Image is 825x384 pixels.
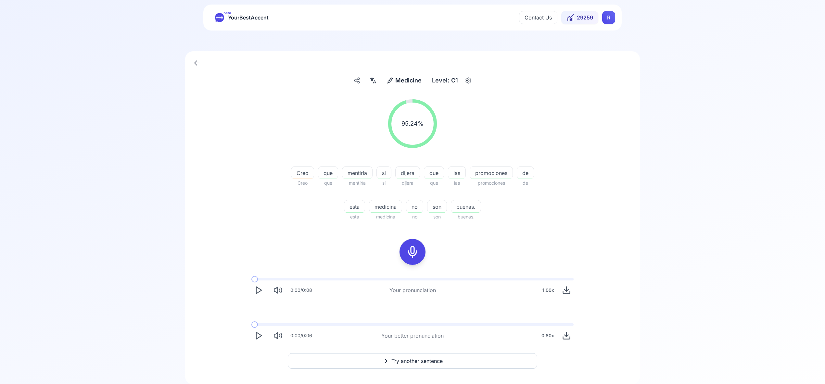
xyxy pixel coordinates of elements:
[429,75,461,86] div: Level: C1
[369,203,402,211] span: medicina
[223,10,231,16] span: beta
[451,200,481,213] button: buenas.
[391,357,443,365] span: Try another sentence
[384,75,424,86] button: Medicine
[559,283,574,297] button: Download audio
[290,332,312,339] div: 0:00 / 0:06
[344,213,365,221] span: esta
[540,284,557,297] div: 1.00 x
[424,169,444,177] span: que
[395,179,420,187] span: dijera
[406,213,423,221] span: no
[406,203,423,211] span: no
[517,166,534,179] button: de
[470,169,513,177] span: promociones
[291,179,314,187] span: Creo
[559,328,574,343] button: Download audio
[427,203,447,211] span: son
[318,179,338,187] span: que
[448,166,466,179] button: las
[427,200,447,213] button: son
[376,179,391,187] span: si
[377,169,391,177] span: si
[376,166,391,179] button: si
[228,13,269,22] span: YourBestAccent
[427,213,447,221] span: son
[291,169,314,177] span: Creo
[451,213,481,221] span: buenas.
[424,166,444,179] button: que
[288,353,537,369] button: Try another sentence
[401,119,424,128] span: 95.24 %
[602,11,615,24] button: RR
[381,332,444,340] div: Your better pronunciation
[429,75,474,86] button: Level: C1
[539,329,557,342] div: 0.80 x
[519,11,557,24] button: Contact Us
[470,179,513,187] span: promociones
[451,203,481,211] span: buenas.
[318,166,338,179] button: que
[210,13,274,22] a: betaYourBestAccent
[424,179,444,187] span: que
[395,166,420,179] button: dijera
[389,286,436,294] div: Your pronunciation
[517,169,534,177] span: de
[448,169,465,177] span: las
[369,200,402,213] button: medicina
[561,11,598,24] button: 29259
[448,179,466,187] span: las
[251,283,266,297] button: Play
[406,200,423,213] button: no
[344,203,365,211] span: esta
[342,169,372,177] span: mentiría
[517,179,534,187] span: de
[271,283,285,297] button: Mute
[395,76,422,85] span: Medicine
[396,169,420,177] span: dijera
[369,213,402,221] span: medicina
[577,14,593,21] span: 29259
[602,11,615,24] div: R
[342,166,373,179] button: mentiría
[271,328,285,343] button: Mute
[291,166,314,179] button: Creo
[290,287,312,293] div: 0:00 / 0:08
[344,200,365,213] button: esta
[470,166,513,179] button: promociones
[342,179,373,187] span: mentiría
[251,328,266,343] button: Play
[318,169,338,177] span: que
